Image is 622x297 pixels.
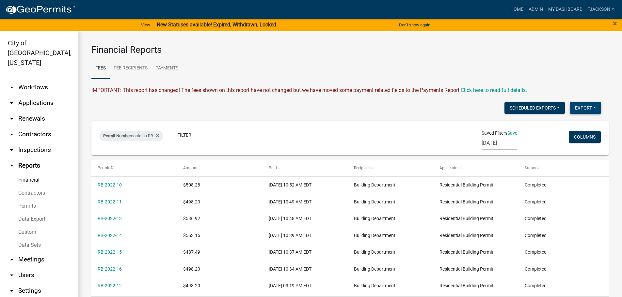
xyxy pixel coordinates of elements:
[183,166,198,170] span: Amount
[183,199,200,204] span: $498.20
[396,20,433,30] button: Don't show again
[8,115,16,123] i: arrow_drop_down
[98,199,122,204] a: RB-2022-11
[525,166,536,170] span: Status
[507,130,517,136] a: Save
[91,86,609,94] div: IMPORTANT: This report has changed! The fees shown on this report have not changed but we have mo...
[8,287,16,295] i: arrow_drop_down
[269,215,342,222] div: [DATE] 10:48 AM EDT
[98,182,122,187] a: RB-2022-10
[8,83,16,91] i: arrow_drop_down
[269,166,277,170] span: Paid
[183,249,200,255] span: $487.49
[91,160,177,176] datatable-header-cell: Permit #
[8,271,16,279] i: arrow_drop_down
[439,166,460,170] span: Application
[525,233,547,238] span: Completed
[269,198,342,206] div: [DATE] 10:49 AM EDT
[348,160,433,176] datatable-header-cell: Recipient
[98,283,122,288] a: RB-2022-12
[585,3,617,16] a: TJackson
[98,249,122,255] a: RB-2022-15
[433,160,519,176] datatable-header-cell: Application
[183,283,200,288] span: $498.20
[8,146,16,154] i: arrow_drop_down
[98,266,122,272] a: RB-2022-16
[354,182,395,187] span: Building Department
[91,58,110,79] a: Fees
[439,182,493,187] span: Residential Building Permit
[262,160,348,176] datatable-header-cell: Paid
[8,162,16,170] i: arrow_drop_up
[91,44,609,55] h3: Financial Reports
[354,166,370,170] span: Recipient
[613,20,617,27] button: Close
[98,216,122,221] a: RB-2022-13
[354,216,395,221] span: Building Department
[439,283,493,288] span: Residential Building Permit
[98,233,122,238] a: RB-2022-14
[525,182,547,187] span: Completed
[525,199,547,204] span: Completed
[183,216,200,221] span: $536.92
[269,282,342,290] div: [DATE] 03:19 PM EDT
[525,249,547,255] span: Completed
[525,216,547,221] span: Completed
[354,249,395,255] span: Building Department
[354,283,395,288] span: Building Department
[569,131,601,143] button: Columns
[439,233,493,238] span: Residential Building Permit
[439,266,493,272] span: Residential Building Permit
[518,160,604,176] datatable-header-cell: Status
[354,233,395,238] span: Building Department
[8,99,16,107] i: arrow_drop_down
[269,248,342,256] div: [DATE] 10:37 AM EDT
[525,266,547,272] span: Completed
[168,129,197,141] a: + Filter
[269,232,342,239] div: [DATE] 10:39 AM EDT
[439,249,493,255] span: Residential Building Permit
[508,3,526,16] a: Home
[269,181,342,189] div: [DATE] 10:52 AM EDT
[183,266,200,272] span: $498.20
[183,182,200,187] span: $508.28
[157,22,276,28] strong: New Statuses available! Expired, Withdrawn, Locked
[482,130,507,137] span: Saved Filters
[8,130,16,138] i: arrow_drop_down
[461,87,527,93] wm-modal-confirm: Upcoming Changes to Daily Fees Report
[354,199,395,204] span: Building Department
[99,131,163,141] div: contains RB
[439,199,493,204] span: Residential Building Permit
[183,233,200,238] span: $553.16
[439,216,493,221] span: Residential Building Permit
[138,20,153,30] a: View
[461,87,527,93] a: Click here to read full details.
[546,3,585,16] a: My Dashboard
[504,102,565,114] button: Scheduled Exports
[177,160,263,176] datatable-header-cell: Amount
[354,266,395,272] span: Building Department
[98,166,113,170] span: Permit #
[613,19,617,28] span: ×
[525,283,547,288] span: Completed
[103,133,131,138] span: Permit Number
[110,58,152,79] a: Fee Recipients
[8,256,16,263] i: arrow_drop_down
[152,58,182,79] a: Payments
[570,102,601,114] button: Export
[526,3,546,16] a: Admin
[269,265,342,273] div: [DATE] 10:34 AM EDT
